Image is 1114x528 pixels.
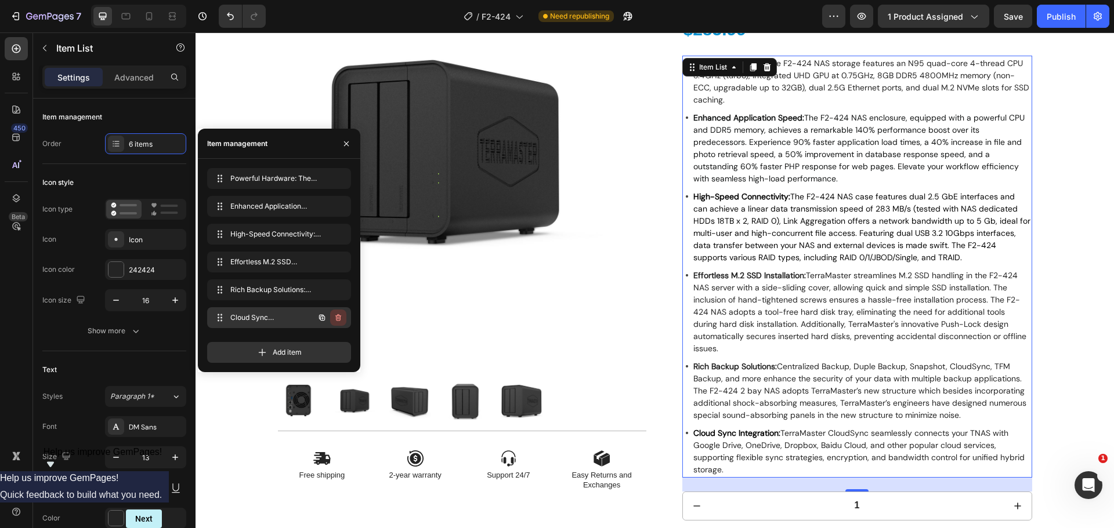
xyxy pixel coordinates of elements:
[57,71,90,83] p: Settings
[219,5,266,28] div: Undo/Redo
[207,139,267,149] div: Item management
[482,10,511,23] span: F2-424
[44,447,162,471] button: Show survey - Help us improve GemPages!
[1075,471,1102,499] iframe: Intercom live chat
[476,10,479,23] span: /
[498,238,610,248] strong: Effortless M.2 SSD Installation:
[1037,5,1086,28] button: Publish
[11,123,28,133] div: 450
[5,5,86,28] button: 7
[994,5,1032,28] button: Save
[498,238,831,321] span: TerraMaster streamlines M.2 SSD handling in the F2-424 NAS server with a side-sliding cover, allo...
[42,293,88,308] div: Icon size
[498,396,583,406] a: Cloud Sync Integration
[498,80,609,90] strong: Enhanced Application Speed:
[583,395,585,406] strong: :
[105,386,186,407] button: Paragraph 1*
[498,329,831,388] span: Centralized Backup, Duple Backup, Snapshot, CloudSync, TFM Backup, and more enhance the security ...
[496,23,837,75] div: Rich Text Editor. Editing area: main
[808,460,836,487] button: increment
[42,112,102,122] div: Item management
[114,71,154,83] p: Advanced
[496,393,837,445] div: Rich Text Editor. Editing area: main
[498,26,834,72] span: The F2-424 NAS storage features an N95 quad-core 4-thread CPU 3.4GHz (turbo), integrated UHD GPU ...
[88,325,142,337] div: Show more
[56,41,155,55] p: Item List
[1004,12,1023,21] span: Save
[42,365,57,375] div: Text
[888,10,963,23] span: 1 product assigned
[496,78,837,154] div: Rich Text Editor. Editing area: main
[498,159,835,230] span: The F2-424 NAS case features dual 2.5 GbE interfaces and can achieve a linear data transmission s...
[273,347,302,358] span: Add item
[230,229,323,239] span: High-Speed Connectivity: The F2-424 NAS case features dual 2.5 GbE interfaces and can achieve a l...
[498,159,595,169] strong: High-Speed Connectivity:
[42,391,63,402] div: Styles
[230,173,323,184] span: Powerful Hardware: The F2-424 NAS storage features an N95 quad-core 4-thread CPU 3.4GHz (turbo), ...
[76,9,81,23] p: 7
[42,321,186,341] button: Show more
[550,11,609,21] span: Need republishing
[230,285,323,295] span: Rich Backup Solutions: Centralized Backup, Duple Backup, Snapshot, CloudSync, TFM Backup, and mor...
[42,264,75,275] div: Icon color
[230,312,296,323] span: Cloud Sync Integration:​ TerraMaster CloudSync seamlessly connects your TNAS with Google Drive, O...
[42,139,62,149] div: Order
[129,235,183,245] div: Icon
[129,265,183,275] div: 242424
[515,460,808,487] input: quantity
[110,391,154,402] span: Paragraph 1*
[363,438,450,458] p: Easy Returns and Exchanges
[196,32,1114,528] iframe: Design area
[42,234,56,245] div: Icon
[129,139,183,150] div: 6 items
[501,30,534,40] div: Item List
[42,177,74,188] div: Icon style
[230,201,323,212] span: Enhanced Application Speed: The F2-424 NAS enclosure, equipped with a powerful CPU and DDR5 memor...
[496,326,837,391] div: Rich Text Editor. Editing area: main
[270,438,356,448] p: Support 24/7
[42,421,57,432] div: Font
[496,235,837,324] div: Rich Text Editor. Editing area: main
[498,329,581,339] strong: Rich Backup Solutions:
[42,204,73,214] div: Icon type
[496,156,837,233] div: Rich Text Editor. Editing area: main
[498,80,829,151] span: The F2-424 NAS enclosure, equipped with a powerful CPU and DDR5 memory, achieves a remarkable 140...
[44,447,162,457] span: Help us improve GemPages!
[1098,454,1108,463] span: 1
[9,212,28,221] div: Beta
[230,257,323,267] span: Effortless M.2 SSD Installation: TerraMaster streamlines M.2 SSD handling in the F2-424 NAS serve...
[878,5,989,28] button: 1 product assigned
[487,460,515,487] button: decrement
[498,395,829,442] span: TerraMaster CloudSync seamlessly connects your TNAS with Google Drive, OneDrive, Dropbox, Baidu C...
[1047,10,1076,23] div: Publish
[129,422,183,432] div: DM Sans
